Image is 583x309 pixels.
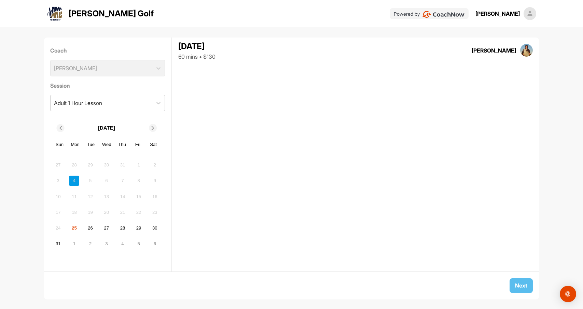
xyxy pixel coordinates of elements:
div: Not available Sunday, August 24th, 2025 [53,223,63,233]
label: Session [50,82,165,90]
div: Not available Saturday, August 2nd, 2025 [150,160,160,170]
div: Choose Saturday, August 30th, 2025 [150,223,160,233]
div: Not available Wednesday, August 13th, 2025 [101,191,112,202]
div: Not available Friday, August 8th, 2025 [134,176,144,186]
div: Tue [86,140,95,149]
div: Sat [149,140,158,149]
div: Mon [71,140,80,149]
div: Choose Monday, August 25th, 2025 [69,223,79,233]
img: square_d878ab059a2e71ed704595ecd2975d9d.jpg [520,44,533,57]
div: Not available Saturday, August 16th, 2025 [150,191,160,202]
div: [DATE] [178,40,216,53]
img: square_default-ef6cabf814de5a2bf16c804365e32c732080f9872bdf737d349900a9daf73cf9.png [524,7,537,20]
div: [PERSON_NAME] [472,46,516,55]
div: Not available Wednesday, July 30th, 2025 [101,160,112,170]
div: Thu [118,140,127,149]
p: Powered by [394,10,420,17]
div: Not available Thursday, August 21st, 2025 [117,207,128,218]
div: Open Intercom Messenger [560,286,576,302]
div: Not available Sunday, July 27th, 2025 [53,160,63,170]
div: month 2025-08 [52,159,161,250]
div: Not available Monday, August 18th, 2025 [69,207,79,218]
div: 60 mins • $130 [178,53,216,61]
div: Choose Thursday, August 28th, 2025 [117,223,128,233]
div: Fri [134,140,142,149]
div: Choose Saturday, September 6th, 2025 [150,239,160,249]
div: Not available Tuesday, July 29th, 2025 [85,160,96,170]
div: Not available Wednesday, August 6th, 2025 [101,176,112,186]
div: Not available Tuesday, August 5th, 2025 [85,176,96,186]
div: Not available Wednesday, August 20th, 2025 [101,207,112,218]
div: Not available Monday, July 28th, 2025 [69,160,79,170]
p: [DATE] [98,124,115,132]
div: Not available Sunday, August 10th, 2025 [53,191,63,202]
div: Choose Sunday, August 31st, 2025 [53,239,63,249]
div: Adult 1 Hour Lesson [54,99,102,107]
div: Not available Friday, August 15th, 2025 [134,191,144,202]
div: Not available Saturday, August 9th, 2025 [150,176,160,186]
div: Not available Tuesday, August 19th, 2025 [85,207,96,218]
div: Not available Thursday, August 14th, 2025 [117,191,128,202]
label: Coach [50,46,165,55]
div: Choose Tuesday, August 26th, 2025 [85,223,96,233]
div: Choose Tuesday, September 2nd, 2025 [85,239,96,249]
div: Choose Monday, September 1st, 2025 [69,239,79,249]
div: Not available Thursday, August 7th, 2025 [117,176,128,186]
div: Wed [102,140,111,149]
img: logo [47,5,63,22]
div: Not available Friday, August 1st, 2025 [134,160,144,170]
div: Choose Friday, August 29th, 2025 [134,223,144,233]
div: Not available Sunday, August 17th, 2025 [53,207,63,218]
div: Not available Sunday, August 3rd, 2025 [53,176,63,186]
div: Not available Tuesday, August 12th, 2025 [85,191,96,202]
div: Not available Friday, August 22nd, 2025 [134,207,144,218]
div: Choose Wednesday, August 27th, 2025 [101,223,112,233]
button: Next [510,278,533,293]
div: Choose Wednesday, September 3rd, 2025 [101,239,112,249]
div: Sun [55,140,64,149]
img: CoachNow [422,11,464,18]
p: [PERSON_NAME] Golf [69,8,154,20]
div: Choose Thursday, September 4th, 2025 [117,239,128,249]
div: Not available Monday, August 11th, 2025 [69,191,79,202]
div: Not available Monday, August 4th, 2025 [69,176,79,186]
div: Not available Thursday, July 31st, 2025 [117,160,128,170]
div: Choose Friday, September 5th, 2025 [134,239,144,249]
div: [PERSON_NAME] [475,10,520,18]
div: Not available Saturday, August 23rd, 2025 [150,207,160,218]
